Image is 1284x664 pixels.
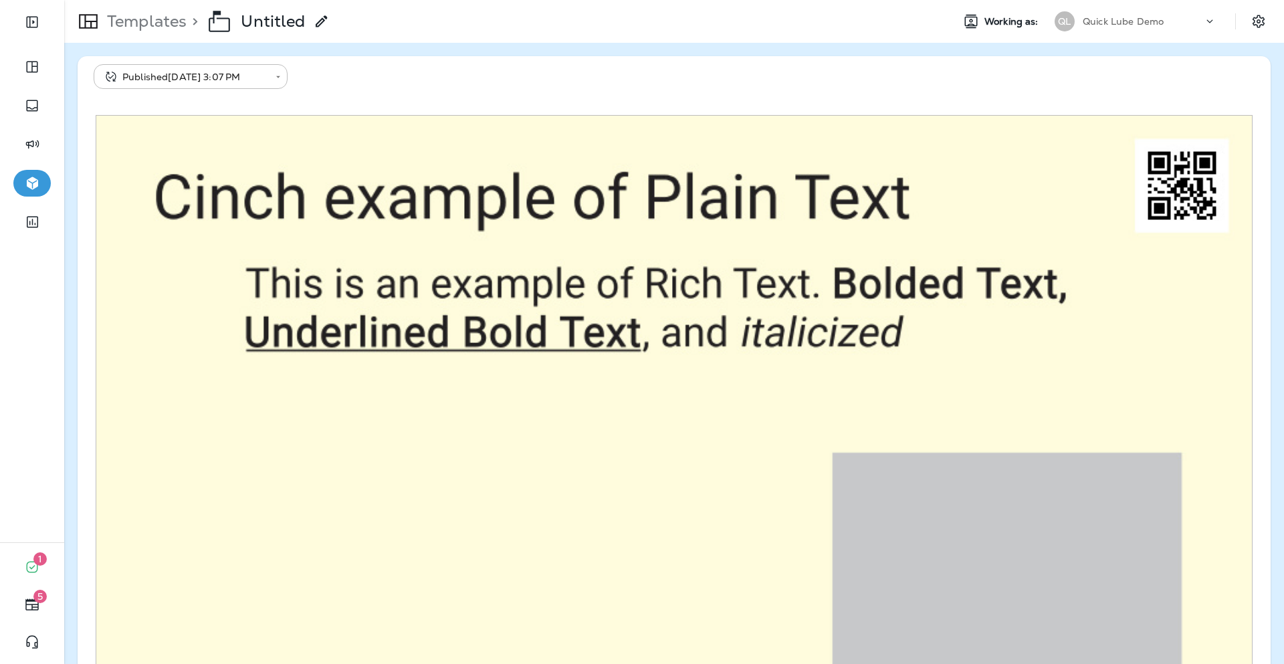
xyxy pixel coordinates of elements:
button: Settings [1247,9,1271,33]
button: 5 [13,591,51,618]
div: QL [1055,11,1075,31]
p: > [187,11,198,31]
p: Templates [102,11,187,31]
span: 1 [33,552,47,566]
span: 5 [33,590,47,603]
button: Expand Sidebar [13,9,51,35]
span: Working as: [984,16,1041,27]
div: Published [DATE] 3:07 PM [103,70,266,84]
p: Quick Lube Demo [1083,16,1164,27]
p: Untitled [241,11,305,31]
button: 1 [13,554,51,580]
